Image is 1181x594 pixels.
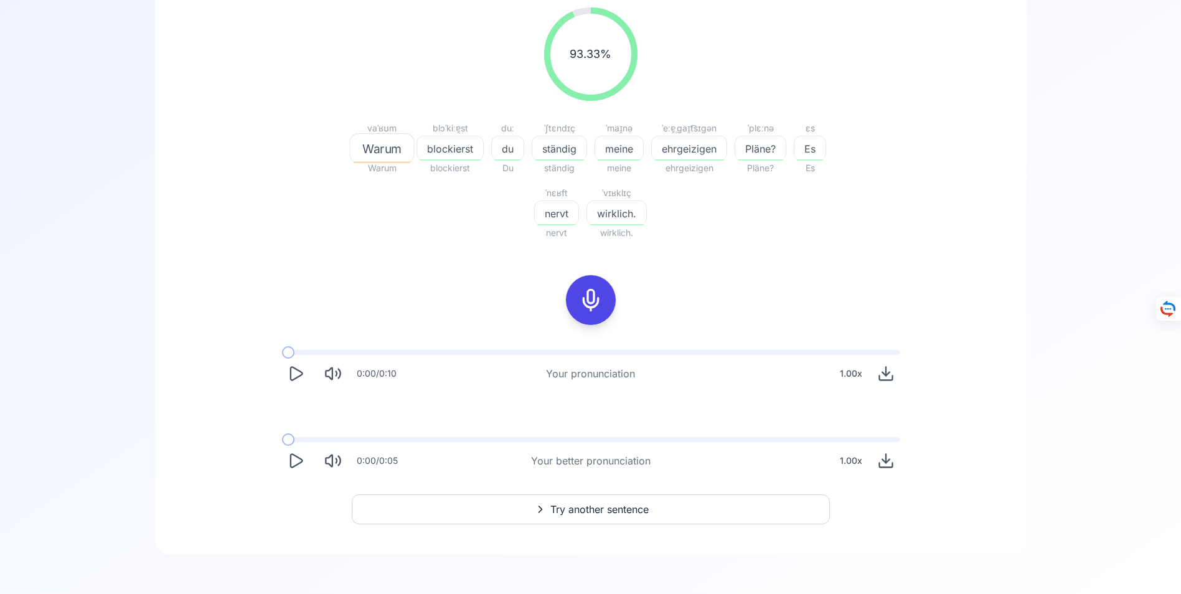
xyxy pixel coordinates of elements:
[532,141,586,156] span: ständig
[531,453,651,468] div: Your better pronunciation
[416,136,484,161] button: blockierst
[651,136,727,161] button: ehrgeizigen
[872,447,900,474] button: Download audio
[532,161,587,176] span: ständig
[586,225,647,240] span: wirklich.
[319,447,347,474] button: Mute
[355,136,409,161] button: Warum
[735,141,786,156] span: Pläne?
[595,161,644,176] span: meine
[355,161,409,176] span: Warum
[492,141,524,156] span: du
[351,139,414,158] span: Warum
[835,448,867,473] div: 1.00 x
[357,367,397,380] div: 0:00 / 0:10
[416,161,484,176] span: blockierst
[586,200,647,225] button: wirklich.
[586,186,647,200] div: ˈvɪʁklɪç
[534,186,579,200] div: ˈnɛʁft
[835,361,867,386] div: 1.00 x
[546,366,635,381] div: Your pronunciation
[794,136,826,161] button: Es
[652,141,727,156] span: ehrgeizigen
[282,360,309,387] button: Play
[794,161,826,176] span: Es
[735,161,786,176] span: Pläne?
[570,45,611,63] span: 93.33 %
[534,200,579,225] button: nervt
[491,121,524,136] div: duː
[735,121,786,136] div: ˈplɛːnə
[532,121,587,136] div: ˈʃtɛndɪç
[794,121,826,136] div: ɛs
[282,447,309,474] button: Play
[319,360,347,387] button: Mute
[735,136,786,161] button: Pläne?
[550,502,649,517] span: Try another sentence
[872,360,900,387] button: Download audio
[651,121,727,136] div: ˈeːɐ̯ˌɡaɪ̯t͡sɪɡən
[595,141,643,156] span: meine
[595,121,644,136] div: ˈmaɪ̯nə
[357,455,398,467] div: 0:00 / 0:05
[416,121,484,136] div: blɔˈkiːɐ̯st
[491,161,524,176] span: Du
[587,206,646,221] span: wirklich.
[794,141,826,156] span: Es
[352,494,830,524] button: Try another sentence
[355,121,409,136] div: vaˈʁʊm
[651,161,727,176] span: ehrgeizigen
[535,206,578,221] span: nervt
[417,141,483,156] span: blockierst
[491,136,524,161] button: du
[532,136,587,161] button: ständig
[595,136,644,161] button: meine
[534,225,579,240] span: nervt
